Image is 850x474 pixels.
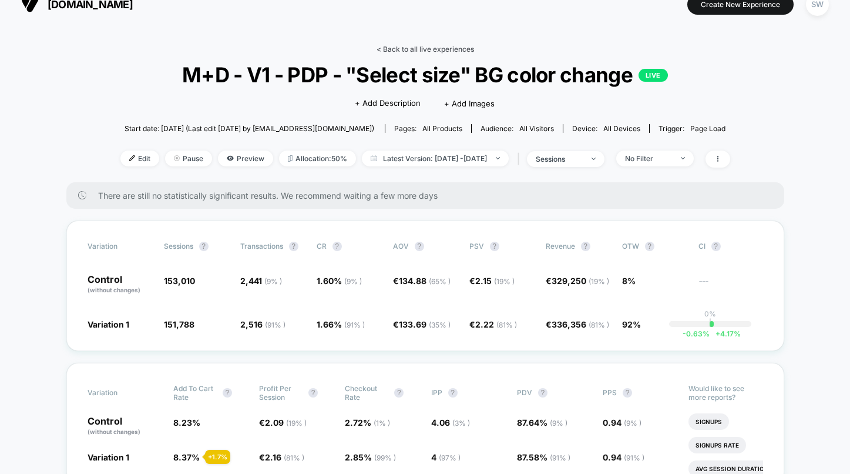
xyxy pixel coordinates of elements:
img: calendar [371,155,377,161]
button: ? [199,242,209,251]
button: ? [490,242,499,251]
button: ? [332,242,342,251]
span: Checkout Rate [345,384,388,402]
span: Latest Version: [DATE] - [DATE] [362,151,509,166]
p: Control [88,275,152,295]
span: M+D - V1 - PDP - "Select size" BG color change [150,62,699,87]
span: ( 81 % ) [589,321,609,329]
p: 0% [704,309,716,318]
span: 0.94 [603,418,641,428]
span: 87.58 % [517,452,570,462]
span: ( 65 % ) [429,277,451,286]
span: ( 19 % ) [589,277,609,286]
span: Sessions [164,242,193,251]
span: 4.17 % [710,329,741,338]
span: € [393,319,451,329]
span: AOV [393,242,409,251]
button: ? [289,242,298,251]
span: 1.66 % [317,319,365,329]
span: ( 1 % ) [374,419,390,428]
img: edit [129,155,135,161]
button: ? [308,388,318,398]
span: 2.85 % [345,452,396,462]
span: Start date: [DATE] (Last edit [DATE] by [EMAIL_ADDRESS][DOMAIN_NAME]) [125,124,374,133]
span: Profit Per Session [259,384,303,402]
img: rebalance [288,155,293,162]
span: ( 91 % ) [550,453,570,462]
span: all products [422,124,462,133]
span: Add To Cart Rate [173,384,217,402]
div: sessions [536,155,583,163]
span: Variation 1 [88,452,129,462]
img: end [496,157,500,159]
button: ? [223,388,232,398]
button: ? [711,242,721,251]
span: ( 3 % ) [452,419,470,428]
span: 4.06 [431,418,470,428]
span: € [259,418,307,428]
span: 2,441 [240,276,282,286]
span: € [546,319,609,329]
span: OTW [622,242,687,251]
span: PSV [469,242,484,251]
span: (without changes) [88,428,140,435]
span: 87.64 % [517,418,567,428]
span: ( 9 % ) [624,419,641,428]
button: ? [645,242,654,251]
span: ( 81 % ) [496,321,517,329]
img: end [174,155,180,161]
span: Pause [165,151,212,166]
span: Revenue [546,242,575,251]
span: + Add Images [444,99,495,108]
span: 153,010 [164,276,195,286]
span: ( 19 % ) [286,419,307,428]
p: Would like to see more reports? [688,384,762,402]
span: 8.37 % [173,452,200,462]
span: 2.22 [475,319,517,329]
span: € [546,276,609,286]
span: 2.16 [265,452,304,462]
span: + [715,329,720,338]
span: 0.94 [603,452,644,462]
span: CI [698,242,763,251]
p: LIVE [639,69,668,82]
span: ( 19 % ) [494,277,515,286]
img: end [592,158,596,160]
span: Variation [88,242,152,251]
span: 4 [431,452,461,462]
img: end [681,157,685,159]
span: 1.60 % [317,276,362,286]
span: 336,356 [552,319,609,329]
span: Page Load [690,124,725,133]
div: Trigger: [659,124,725,133]
span: ( 99 % ) [374,453,396,462]
button: ? [581,242,590,251]
span: ( 91 % ) [344,321,365,329]
span: Variation 1 [88,319,129,329]
span: (without changes) [88,286,140,293]
div: + 1.7 % [205,450,230,464]
span: all devices [603,124,640,133]
span: 2.15 [475,276,515,286]
span: All Visitors [519,124,554,133]
button: ? [448,388,458,398]
span: 8.23 % [173,418,200,428]
span: There are still no statistically significant results. We recommend waiting a few more days [98,191,761,201]
span: Transactions [240,242,283,251]
li: Signups Rate [688,437,746,453]
span: Allocation: 50% [279,151,356,166]
span: 2.09 [265,418,307,428]
button: ? [623,388,632,398]
span: ( 35 % ) [429,321,451,329]
p: Control [88,416,162,436]
span: Edit [120,151,159,166]
span: 329,250 [552,276,609,286]
span: ( 91 % ) [624,453,644,462]
span: 92% [622,319,641,329]
span: | [515,151,527,168]
span: -0.63 % [683,329,710,338]
div: Audience: [481,124,554,133]
button: ? [394,388,404,398]
span: € [393,276,451,286]
span: € [259,452,304,462]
